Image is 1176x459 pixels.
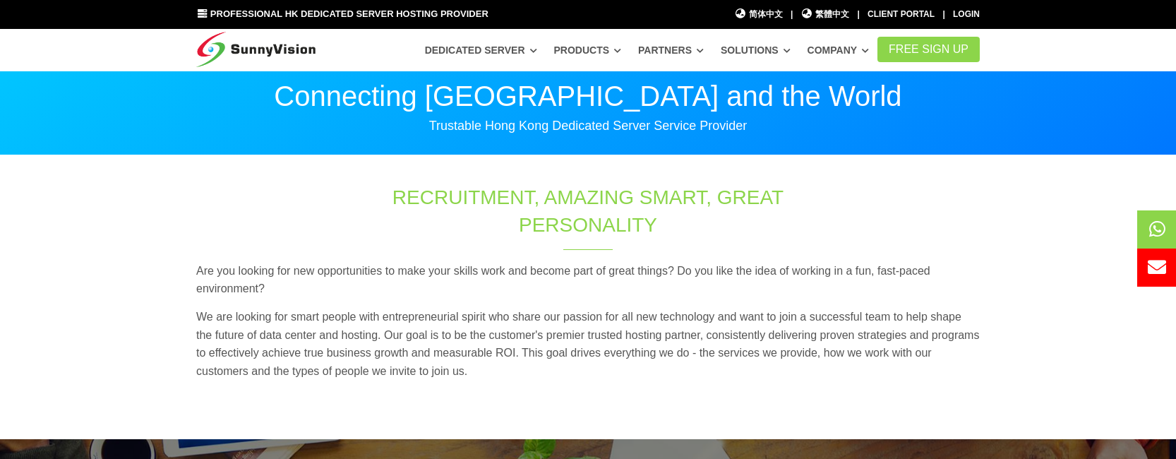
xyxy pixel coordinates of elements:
[734,8,783,21] a: 简体中文
[196,117,980,134] p: Trustable Hong Kong Dedicated Server Service Provider
[801,8,850,21] a: 繁體中文
[196,82,980,110] p: Connecting [GEOGRAPHIC_DATA] and the World
[425,37,537,63] a: Dedicated Server
[953,9,980,19] a: Login
[808,37,870,63] a: Company
[196,308,980,380] p: We are looking for smart people with entrepreneurial spirit who share our passion for all new tec...
[942,8,944,21] li: |
[721,37,791,63] a: Solutions
[791,8,793,21] li: |
[877,37,980,62] a: FREE Sign Up
[857,8,859,21] li: |
[868,9,935,19] a: Client Portal
[196,262,980,298] p: Are you looking for new opportunities to make your skills work and become part of great things? D...
[638,37,704,63] a: Partners
[353,184,823,239] h1: Recruitment, Amazing Smart, Great Personality
[210,8,488,19] span: Professional HK Dedicated Server Hosting Provider
[553,37,621,63] a: Products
